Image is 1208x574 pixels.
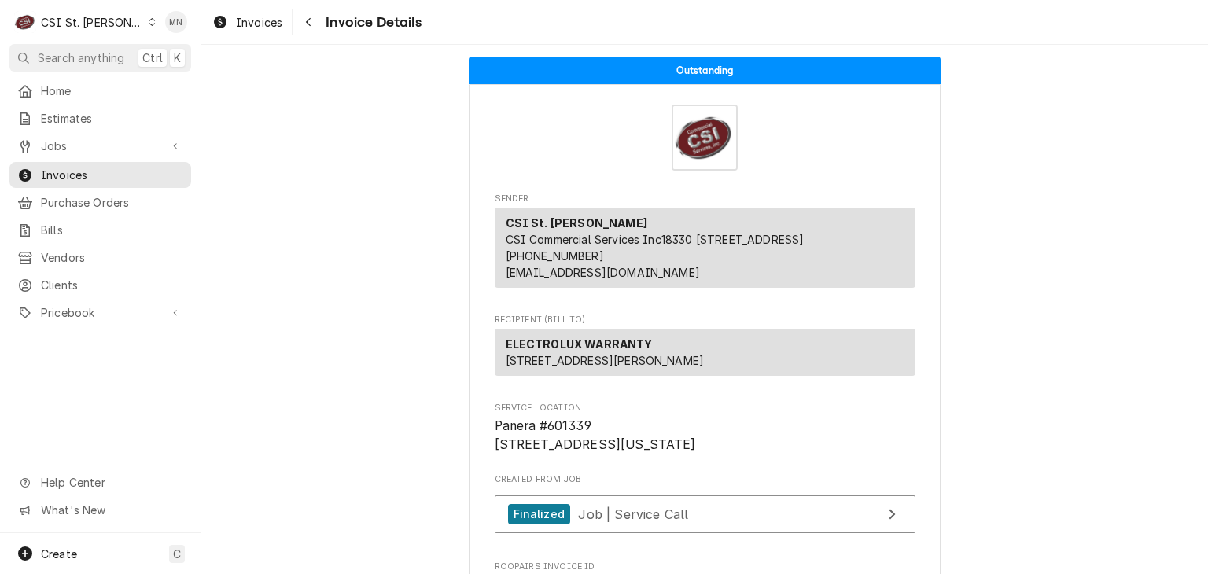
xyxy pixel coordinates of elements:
strong: ELECTROLUX WARRANTY [506,337,653,351]
span: What's New [41,502,182,518]
a: View Job [495,495,915,534]
a: Invoices [206,9,289,35]
a: Clients [9,272,191,298]
div: Invoice Sender [495,193,915,295]
a: Home [9,78,191,104]
div: Melissa Nehls's Avatar [165,11,187,33]
div: Sender [495,208,915,288]
span: Service Location [495,417,915,454]
div: MN [165,11,187,33]
div: Status [469,57,941,84]
span: Vendors [41,249,183,266]
span: Sender [495,193,915,205]
span: Ctrl [142,50,163,66]
span: Bills [41,222,183,238]
a: Purchase Orders [9,189,191,215]
span: Panera #601339 [STREET_ADDRESS][US_STATE] [495,418,696,452]
span: Invoice Details [321,12,421,33]
a: Go to Jobs [9,133,191,159]
span: Pricebook [41,304,160,321]
span: Jobs [41,138,160,154]
a: Go to What's New [9,497,191,523]
a: Invoices [9,162,191,188]
div: C [14,11,36,33]
span: Purchase Orders [41,194,183,211]
span: [STREET_ADDRESS][PERSON_NAME] [506,354,705,367]
span: Outstanding [676,65,734,75]
div: Created From Job [495,473,915,541]
span: Created From Job [495,473,915,486]
span: Invoices [41,167,183,183]
span: Estimates [41,110,183,127]
span: Recipient (Bill To) [495,314,915,326]
span: Home [41,83,183,99]
strong: CSI St. [PERSON_NAME] [506,216,647,230]
span: Create [41,547,77,561]
span: Search anything [38,50,124,66]
div: Finalized [508,504,570,525]
a: Estimates [9,105,191,131]
span: Job | Service Call [578,506,688,521]
a: Go to Pricebook [9,300,191,326]
div: Invoice Recipient [495,314,915,383]
div: Recipient (Bill To) [495,329,915,376]
button: Navigate back [296,9,321,35]
span: CSI Commercial Services Inc18330 [STREET_ADDRESS] [506,233,805,246]
span: K [174,50,181,66]
a: [PHONE_NUMBER] [506,249,604,263]
span: Roopairs Invoice ID [495,561,915,573]
a: Vendors [9,245,191,270]
img: Logo [672,105,738,171]
a: [EMAIL_ADDRESS][DOMAIN_NAME] [506,266,700,279]
div: CSI St. Louis's Avatar [14,11,36,33]
div: Sender [495,208,915,294]
a: Bills [9,217,191,243]
button: Search anythingCtrlK [9,44,191,72]
div: Recipient (Bill To) [495,329,915,382]
a: Go to Help Center [9,469,191,495]
span: Clients [41,277,183,293]
div: CSI St. [PERSON_NAME] [41,14,143,31]
div: Service Location [495,402,915,454]
span: C [173,546,181,562]
span: Help Center [41,474,182,491]
span: Invoices [236,14,282,31]
span: Service Location [495,402,915,414]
